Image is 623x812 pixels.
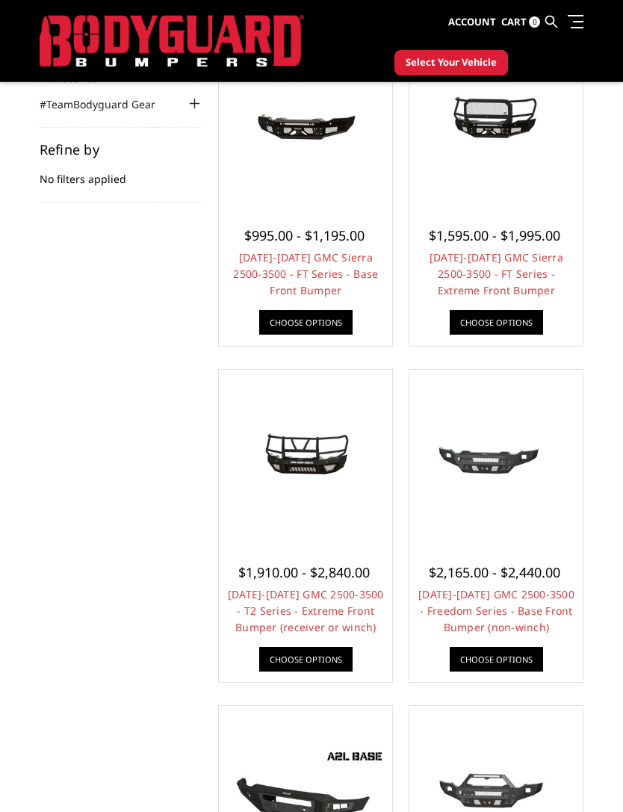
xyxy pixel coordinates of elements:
img: 2020-2023 GMC Sierra 2500-3500 - FT Series - Extreme Front Bumper [413,81,579,160]
button: Select Your Vehicle [394,50,508,75]
a: Account [448,2,496,43]
a: 2020-2023 GMC Sierra 2500-3500 - FT Series - Base Front Bumper 2020-2023 GMC Sierra 2500-3500 - F... [223,37,388,203]
a: Choose Options [450,647,543,672]
img: BODYGUARD BUMPERS [40,15,304,67]
a: [DATE]-[DATE] GMC 2500-3500 - T2 Series - Extreme Front Bumper (receiver or winch) [228,587,384,634]
a: [DATE]-[DATE] GMC Sierra 2500-3500 - FT Series - Extreme Front Bumper [430,250,563,297]
span: $2,165.00 - $2,440.00 [429,563,560,581]
a: [DATE]-[DATE] GMC Sierra 2500-3500 - FT Series - Base Front Bumper [233,250,378,297]
img: 2020-2023 GMC 2500-3500 - Freedom Series - Base Front Bumper (non-winch) [413,419,579,494]
a: Choose Options [259,647,353,672]
a: [DATE]-[DATE] GMC 2500-3500 - Freedom Series - Base Front Bumper (non-winch) [418,587,574,634]
span: 0 [529,16,540,28]
a: Choose Options [259,310,353,335]
span: Cart [501,15,527,28]
div: No filters applied [40,143,204,202]
a: 2020-2023 GMC 2500-3500 - T2 Series - Extreme Front Bumper (receiver or winch) 2020-2023 GMC 2500... [223,374,388,539]
span: $1,910.00 - $2,840.00 [238,563,370,581]
a: 2020-2023 GMC 2500-3500 - Freedom Series - Base Front Bumper (non-winch) 2020-2023 GMC 2500-3500 ... [413,374,579,539]
a: Cart 0 [501,2,540,43]
h5: Refine by [40,143,204,156]
a: Choose Options [450,310,543,335]
img: 2020-2023 GMC Sierra 2500-3500 - FT Series - Base Front Bumper [223,81,388,160]
a: 2020-2023 GMC Sierra 2500-3500 - FT Series - Extreme Front Bumper 2020-2023 GMC Sierra 2500-3500 ... [413,37,579,203]
span: Account [448,15,496,28]
span: $995.00 - $1,195.00 [244,226,365,244]
span: $1,595.00 - $1,995.00 [429,226,560,244]
span: Select Your Vehicle [406,55,497,70]
img: 2020-2023 GMC 2500-3500 - T2 Series - Extreme Front Bumper (receiver or winch) [223,417,388,496]
a: #TeamBodyguard Gear [40,96,174,112]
